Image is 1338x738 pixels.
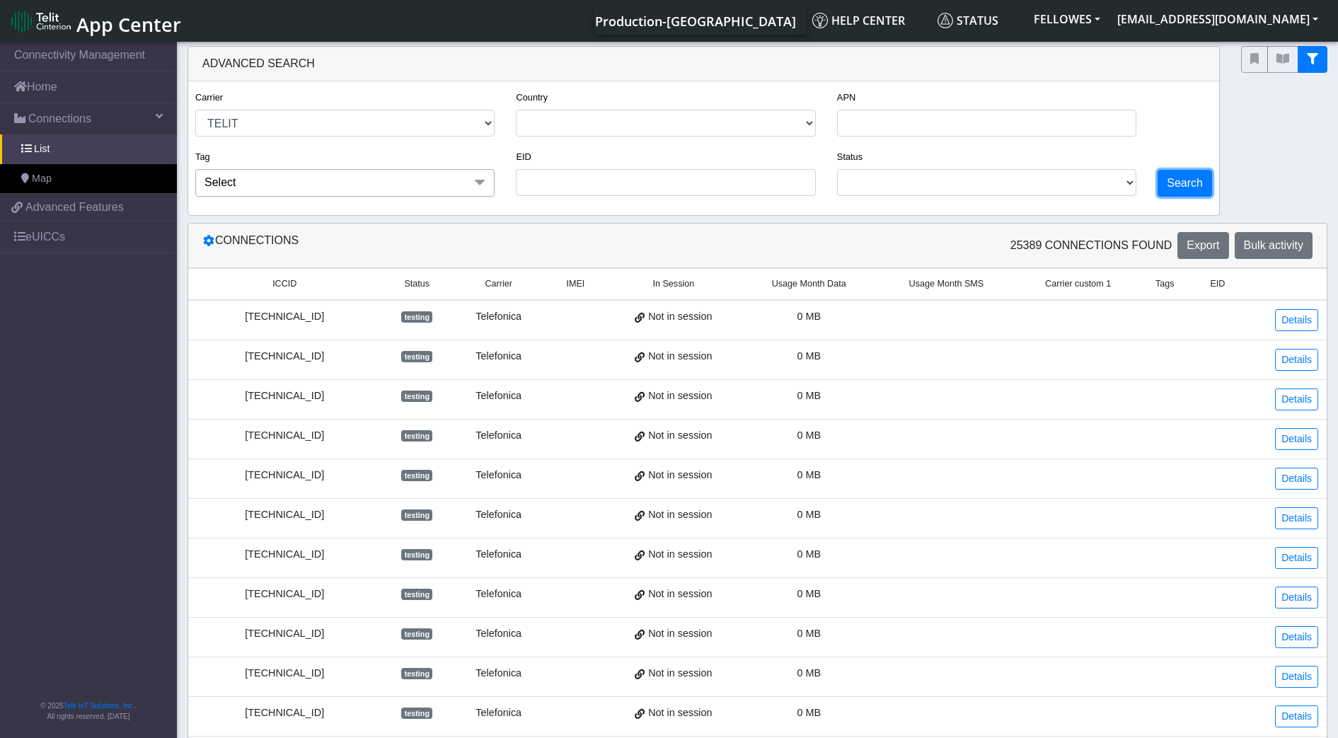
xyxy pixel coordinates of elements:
button: [EMAIL_ADDRESS][DOMAIN_NAME] [1109,6,1327,32]
span: 0 MB [797,667,821,679]
span: List [34,142,50,157]
button: Export [1177,232,1228,259]
button: Search [1158,170,1212,197]
a: Details [1275,705,1318,727]
div: Telefonica [461,468,536,483]
span: Carrier [485,277,512,291]
div: Telefonica [461,388,536,404]
a: App Center [11,6,179,36]
a: Status [932,6,1025,35]
span: Usage Month SMS [909,277,984,291]
div: [TECHNICAL_ID] [197,587,373,602]
div: Telefonica [461,309,536,325]
span: Not in session [648,587,712,602]
div: [TECHNICAL_ID] [197,507,373,523]
div: Telefonica [461,428,536,444]
span: IMEI [566,277,584,291]
span: Export [1187,239,1219,251]
label: Tag [195,150,210,163]
a: Help center [807,6,932,35]
a: Telit IoT Solutions, Inc. [64,702,134,710]
span: Not in session [648,388,712,404]
span: 25389 Connections found [1010,237,1172,254]
span: 0 MB [797,509,821,520]
a: Details [1275,666,1318,688]
div: [TECHNICAL_ID] [197,388,373,404]
span: EID [1210,277,1225,291]
span: Status [938,13,998,28]
div: [TECHNICAL_ID] [197,626,373,642]
a: Details [1275,587,1318,609]
a: Details [1275,468,1318,490]
span: Bulk activity [1244,239,1303,251]
label: APN [837,91,855,104]
div: Connections [192,232,758,259]
button: Bulk activity [1235,232,1313,259]
div: fitlers menu [1241,46,1327,73]
span: testing [401,311,432,323]
div: [TECHNICAL_ID] [197,428,373,444]
span: Not in session [648,428,712,444]
span: Not in session [648,507,712,523]
a: Details [1275,507,1318,529]
span: Usage Month Data [772,277,846,291]
div: Telefonica [461,587,536,602]
label: Status [837,150,863,163]
span: testing [401,549,432,560]
a: Details [1275,309,1318,331]
div: Telefonica [461,507,536,523]
div: [TECHNICAL_ID] [197,547,373,563]
span: Not in session [648,705,712,721]
span: 0 MB [797,469,821,480]
div: [TECHNICAL_ID] [197,468,373,483]
span: testing [401,391,432,402]
label: Country [516,91,548,104]
span: Carrier custom 1 [1045,277,1111,291]
span: Connections [28,110,91,127]
span: testing [401,470,432,481]
button: FELLOWES [1025,6,1109,32]
span: testing [401,628,432,640]
span: Not in session [648,666,712,681]
span: testing [401,509,432,521]
span: 0 MB [797,350,821,362]
a: Details [1275,349,1318,371]
span: 0 MB [797,588,821,599]
span: 0 MB [797,548,821,560]
span: Status [404,277,429,291]
span: 0 MB [797,628,821,639]
div: [TECHNICAL_ID] [197,705,373,721]
img: logo-telit-cinterion-gw-new.png [11,10,71,33]
span: Not in session [648,349,712,364]
div: [TECHNICAL_ID] [197,309,373,325]
div: [TECHNICAL_ID] [197,666,373,681]
div: Telefonica [461,349,536,364]
span: testing [401,668,432,679]
div: Telefonica [461,705,536,721]
span: Map [32,171,52,187]
img: knowledge.svg [812,13,828,28]
span: Not in session [648,468,712,483]
span: Help center [812,13,905,28]
span: Not in session [648,309,712,325]
span: App Center [76,11,181,38]
span: testing [401,589,432,600]
label: EID [516,150,531,163]
a: Your current platform instance [594,6,795,35]
span: Select [204,176,236,188]
span: Not in session [648,626,712,642]
div: Telefonica [461,626,536,642]
span: Production-[GEOGRAPHIC_DATA] [595,13,796,30]
span: testing [401,708,432,719]
span: Tags [1155,277,1175,291]
a: Details [1275,547,1318,569]
img: status.svg [938,13,953,28]
a: Details [1275,626,1318,648]
span: In Session [652,277,694,291]
span: Advanced Features [25,199,124,216]
label: Carrier [195,91,223,104]
div: Advanced Search [188,47,1219,81]
span: 0 MB [797,390,821,401]
span: testing [401,430,432,442]
span: ICCID [272,277,296,291]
